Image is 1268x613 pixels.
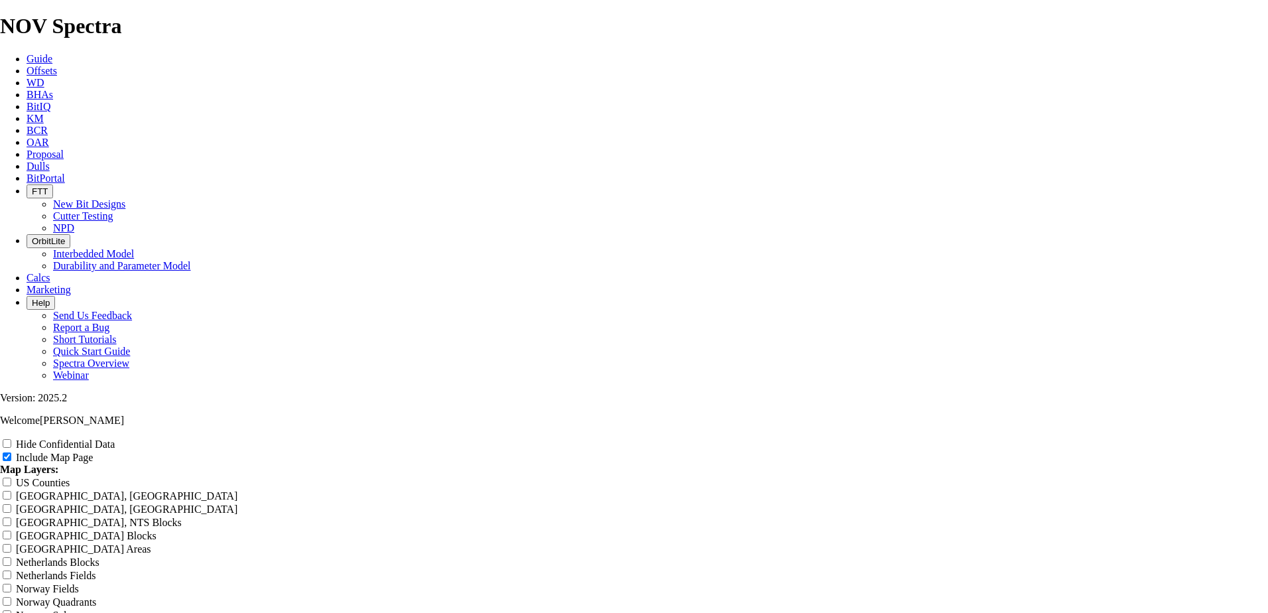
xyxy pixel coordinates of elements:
[53,370,89,381] a: Webinar
[27,284,71,295] a: Marketing
[27,77,44,88] a: WD
[27,149,64,160] a: Proposal
[27,101,50,112] a: BitIQ
[40,415,124,426] span: [PERSON_NAME]
[53,310,132,321] a: Send Us Feedback
[16,490,237,502] label: [GEOGRAPHIC_DATA], [GEOGRAPHIC_DATA]
[53,346,130,357] a: Quick Start Guide
[53,322,109,333] a: Report a Bug
[27,296,55,310] button: Help
[32,236,65,246] span: OrbitLite
[53,260,191,271] a: Durability and Parameter Model
[16,504,237,515] label: [GEOGRAPHIC_DATA], [GEOGRAPHIC_DATA]
[53,222,74,234] a: NPD
[32,186,48,196] span: FTT
[27,172,65,184] a: BitPortal
[16,477,70,488] label: US Counties
[27,113,44,124] a: KM
[53,210,113,222] a: Cutter Testing
[16,439,115,450] label: Hide Confidential Data
[53,248,134,259] a: Interbedded Model
[16,570,95,581] label: Netherlands Fields
[27,53,52,64] a: Guide
[16,596,96,608] label: Norway Quadrants
[16,583,79,594] label: Norway Fields
[32,298,50,308] span: Help
[27,184,53,198] button: FTT
[16,530,157,541] label: [GEOGRAPHIC_DATA] Blocks
[27,137,49,148] a: OAR
[27,65,57,76] a: Offsets
[27,234,70,248] button: OrbitLite
[27,272,50,283] a: Calcs
[16,517,182,528] label: [GEOGRAPHIC_DATA], NTS Blocks
[53,198,125,210] a: New Bit Designs
[53,334,117,345] a: Short Tutorials
[27,89,53,100] a: BHAs
[27,161,50,172] a: Dulls
[16,452,93,463] label: Include Map Page
[16,557,99,568] label: Netherlands Blocks
[27,125,48,136] a: BCR
[53,358,129,369] a: Spectra Overview
[16,543,151,555] label: [GEOGRAPHIC_DATA] Areas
